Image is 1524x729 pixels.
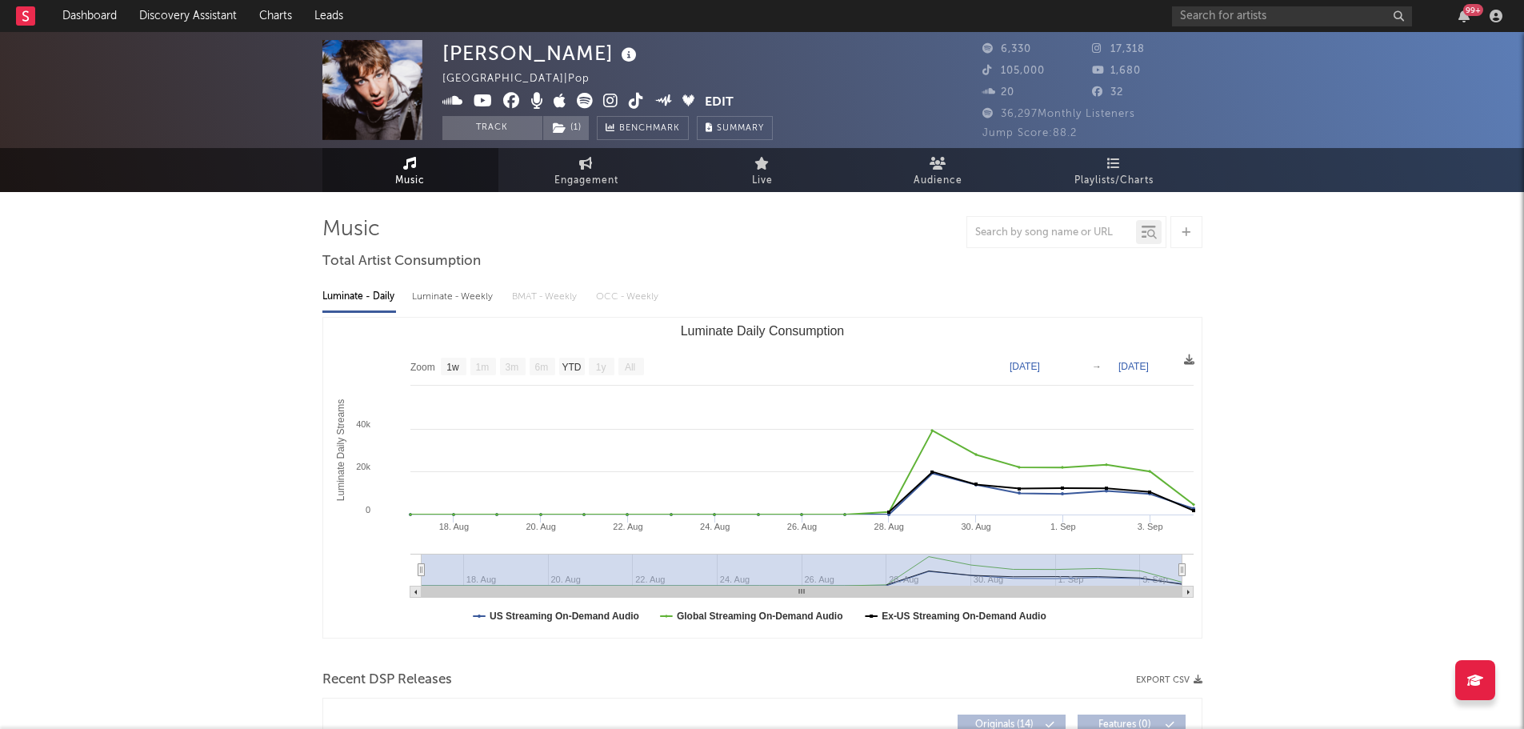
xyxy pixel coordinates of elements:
text: [DATE] [1010,361,1040,372]
span: 105,000 [982,66,1045,76]
div: [PERSON_NAME] [442,40,641,66]
text: 0 [365,505,370,515]
text: 24. Aug [700,522,730,531]
span: Playlists/Charts [1074,171,1154,190]
span: Jump Score: 88.2 [982,128,1077,138]
text: 1m [475,362,489,373]
a: Benchmark [597,116,689,140]
span: Benchmark [619,119,680,138]
a: Engagement [498,148,674,192]
button: Track [442,116,542,140]
text: 1w [446,362,459,373]
text: Zoom [410,362,435,373]
span: Summary [717,124,764,133]
span: Music [395,171,425,190]
text: [DATE] [1118,361,1149,372]
text: 1. Sep [1050,522,1075,531]
text: 26. Aug [786,522,816,531]
span: 17,318 [1092,44,1145,54]
text: 3m [505,362,518,373]
text: US Streaming On-Demand Audio [490,611,639,622]
span: 20 [982,87,1014,98]
button: Edit [705,93,734,113]
span: Engagement [554,171,618,190]
text: 3. Sep [1137,522,1162,531]
a: Live [674,148,850,192]
a: Music [322,148,498,192]
div: 99 + [1463,4,1483,16]
div: [GEOGRAPHIC_DATA] | Pop [442,70,608,89]
div: Luminate - Weekly [412,283,496,310]
text: 1y [595,362,606,373]
span: ( 1 ) [542,116,590,140]
text: 22. Aug [613,522,642,531]
text: Ex-US Streaming On-Demand Audio [882,611,1046,622]
input: Search for artists [1172,6,1412,26]
button: (1) [543,116,589,140]
span: Audience [914,171,962,190]
text: 30. Aug [961,522,990,531]
button: Summary [697,116,773,140]
button: Export CSV [1136,675,1202,685]
svg: Luminate Daily Consumption [323,318,1202,638]
span: 1,680 [1092,66,1141,76]
text: All [624,362,634,373]
text: 6m [534,362,548,373]
text: 40k [356,419,370,429]
text: Global Streaming On-Demand Audio [676,611,842,622]
button: 99+ [1458,10,1470,22]
input: Search by song name or URL [967,226,1136,239]
text: 20. Aug [526,522,555,531]
text: Luminate Daily Consumption [680,324,844,338]
a: Playlists/Charts [1026,148,1202,192]
text: → [1092,361,1102,372]
span: 6,330 [982,44,1031,54]
text: Luminate Daily Streams [335,399,346,501]
span: Total Artist Consumption [322,252,481,271]
span: 32 [1092,87,1123,98]
span: Recent DSP Releases [322,671,452,690]
span: Live [752,171,773,190]
text: 20k [356,462,370,471]
a: Audience [850,148,1026,192]
span: 36,297 Monthly Listeners [982,109,1135,119]
text: 28. Aug [874,522,903,531]
text: 18. Aug [438,522,468,531]
text: YTD [562,362,581,373]
div: Luminate - Daily [322,283,396,310]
